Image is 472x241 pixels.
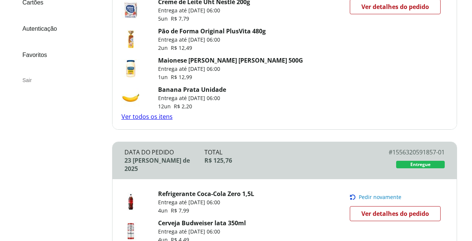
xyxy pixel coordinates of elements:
[359,194,401,200] span: Pedir novamente
[204,156,365,165] div: R$ 125,76
[158,85,226,94] a: Banana Prata Unidade
[171,207,189,214] span: R$ 7,99
[158,15,171,22] span: 5 un
[158,103,174,110] span: 12 un
[361,208,429,219] span: Ver detalhes do pedido
[171,15,189,22] span: R$ 7,79
[124,148,204,156] div: Data do Pedido
[158,56,303,64] a: Maionese [PERSON_NAME] [PERSON_NAME] 500G
[121,59,140,78] img: Maionese Hellmann's Pote 500G
[350,194,445,200] button: Pedir novamente
[158,73,171,81] span: 1 un
[361,1,429,12] span: Ver detalhes do pedido
[121,30,140,49] img: Pão de Forma Original PlusVita 480g
[158,207,171,214] span: 4 un
[410,162,431,168] span: Entregue
[171,44,192,51] span: R$ 12,49
[124,156,204,173] div: 23 [PERSON_NAME] de 2025
[171,73,192,81] span: R$ 12,99
[121,112,173,121] a: Ver todos os itens
[158,94,226,102] p: Entrega até [DATE] 06:00
[158,36,266,43] p: Entrega até [DATE] 06:00
[121,1,140,19] img: Creme de Leite Uht Nestlé 200g
[158,7,250,14] p: Entrega até [DATE] 06:00
[350,206,441,221] a: Ver detalhes do pedido
[15,71,106,89] div: Sair
[121,193,140,211] img: Refrigerante Coca-Cola Zero 1,5L
[158,228,246,235] p: Entrega até [DATE] 06:00
[121,222,140,241] img: Cerveja Budweiser lata 350ml
[158,44,171,51] span: 2 un
[158,65,303,73] p: Entrega até [DATE] 06:00
[158,219,246,227] a: Cerveja Budweiser lata 350ml
[204,148,365,156] div: Total
[158,190,254,198] a: Refrigerante Coca-Cola Zero 1,5L
[365,148,445,156] div: # 1556320591857-01
[158,27,266,35] a: Pão de Forma Original PlusVita 480g
[174,103,192,110] span: R$ 2,20
[15,19,106,39] a: Autenticação
[121,88,140,107] img: Banana Prata Unidade
[15,45,106,65] a: Favoritos
[158,199,254,206] p: Entrega até [DATE] 06:00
